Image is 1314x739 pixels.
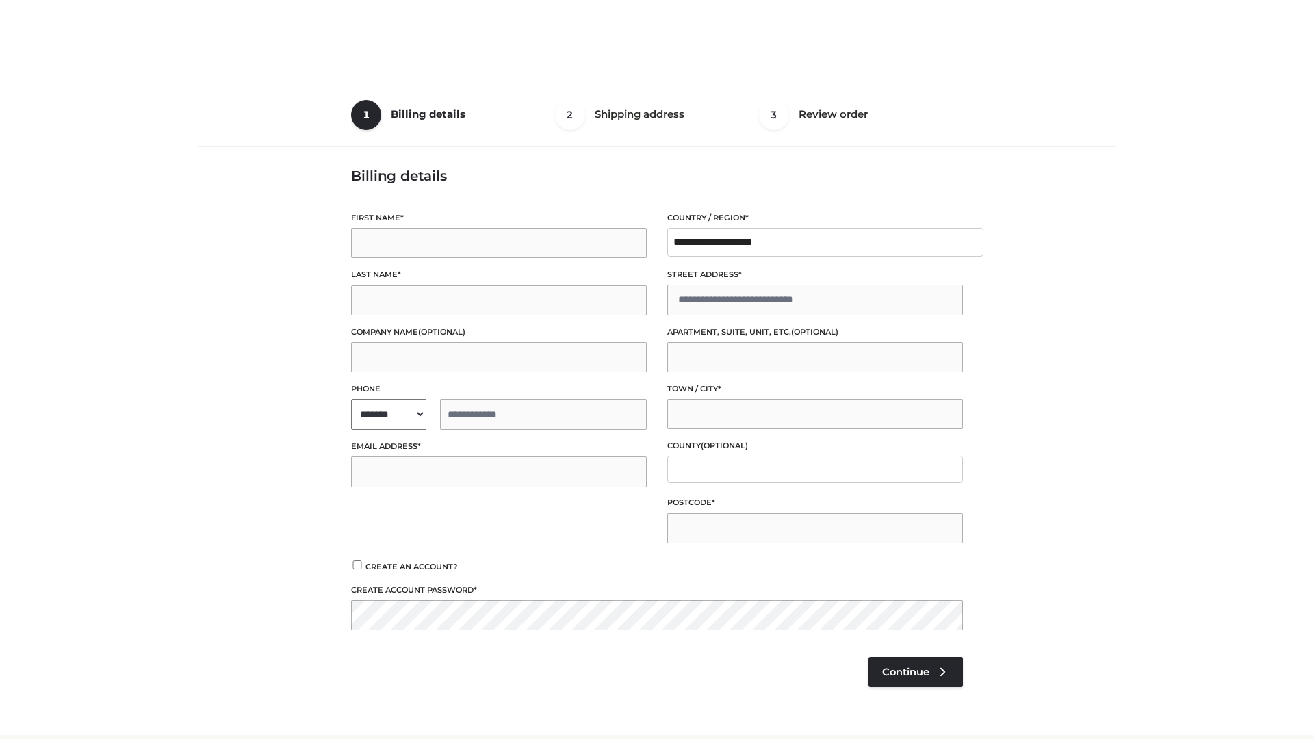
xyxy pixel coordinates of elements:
label: Create account password [351,584,963,597]
span: (optional) [791,327,838,337]
span: (optional) [701,441,748,450]
span: 2 [555,100,585,130]
h3: Billing details [351,168,963,184]
span: Create an account? [365,562,458,571]
span: 3 [759,100,789,130]
span: Shipping address [595,107,684,120]
input: Create an account? [351,560,363,569]
label: Last name [351,268,647,281]
label: Country / Region [667,211,963,224]
span: (optional) [418,327,465,337]
span: Review order [799,107,868,120]
label: Phone [351,383,647,396]
label: Apartment, suite, unit, etc. [667,326,963,339]
span: Billing details [391,107,465,120]
label: Town / City [667,383,963,396]
label: First name [351,211,647,224]
label: Postcode [667,496,963,509]
label: County [667,439,963,452]
span: Continue [882,666,929,678]
label: Street address [667,268,963,281]
a: Continue [868,657,963,687]
label: Company name [351,326,647,339]
label: Email address [351,440,647,453]
span: 1 [351,100,381,130]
